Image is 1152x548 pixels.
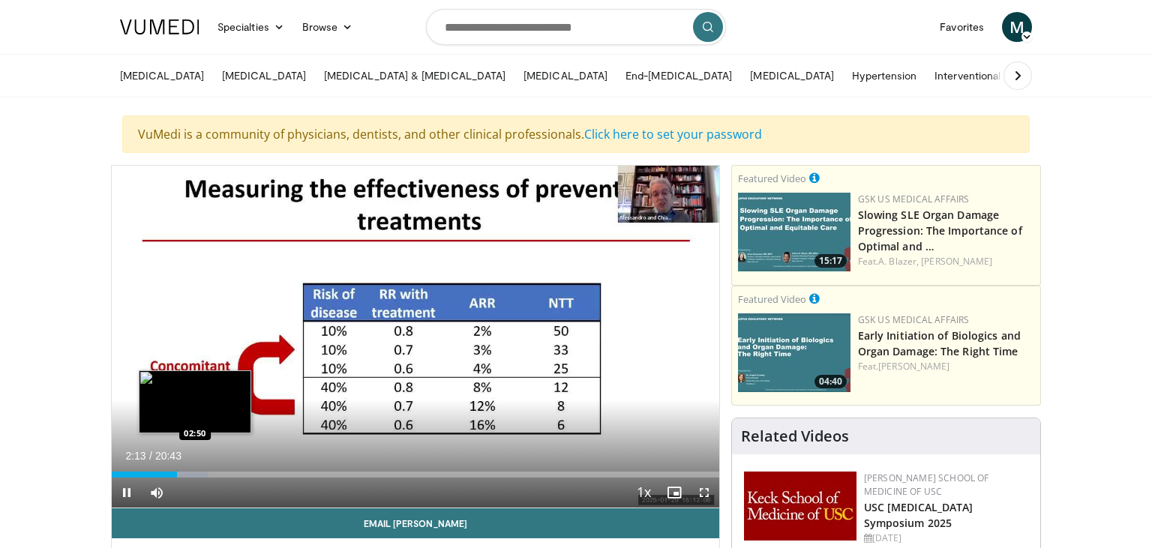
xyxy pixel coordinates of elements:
small: Featured Video [738,172,806,185]
button: Fullscreen [689,478,719,508]
a: USC [MEDICAL_DATA] Symposium 2025 [864,500,973,530]
a: Interventional Nephrology [925,61,1068,91]
button: Mute [142,478,172,508]
a: [MEDICAL_DATA] [514,61,616,91]
a: M [1002,12,1032,42]
video-js: Video Player [112,166,719,508]
button: Pause [112,478,142,508]
a: Slowing SLE Organ Damage Progression: The Importance of Optimal and … [858,208,1022,253]
a: Browse [293,12,362,42]
a: [PERSON_NAME] [878,360,949,373]
a: GSK US Medical Affairs [858,313,970,326]
img: 7b941f1f-d101-407a-8bfa-07bd47db01ba.png.150x105_q85_autocrop_double_scale_upscale_version-0.2.jpg [744,472,856,541]
a: Hypertension [843,61,925,91]
h4: Related Videos [741,427,849,445]
div: Progress Bar [112,472,719,478]
a: End-[MEDICAL_DATA] [616,61,741,91]
a: Favorites [931,12,993,42]
div: [DATE] [864,532,1028,545]
span: / [149,450,152,462]
a: [MEDICAL_DATA] & [MEDICAL_DATA] [315,61,514,91]
button: Playback Rate [629,478,659,508]
a: Early Initiation of Biologics and Organ Damage: The Right Time [858,328,1021,358]
div: VuMedi is a community of physicians, dentists, and other clinical professionals. [122,115,1030,153]
a: 15:17 [738,193,850,271]
a: [MEDICAL_DATA] [741,61,843,91]
img: VuMedi Logo [120,19,199,34]
small: Featured Video [738,292,806,306]
span: 04:40 [814,375,847,388]
a: [MEDICAL_DATA] [111,61,213,91]
img: b4d418dc-94e0-46e0-a7ce-92c3a6187fbe.png.150x105_q85_crop-smart_upscale.jpg [738,313,850,392]
img: dff207f3-9236-4a51-a237-9c7125d9f9ab.png.150x105_q85_crop-smart_upscale.jpg [738,193,850,271]
img: image.jpeg [139,370,251,433]
a: A. Blazer, [878,255,919,268]
a: Click here to set your password [584,126,762,142]
div: Feat. [858,255,1034,268]
input: Search topics, interventions [426,9,726,45]
div: Feat. [858,360,1034,373]
a: Email [PERSON_NAME] [112,508,719,538]
a: [MEDICAL_DATA] [213,61,315,91]
a: 04:40 [738,313,850,392]
span: 2:13 [125,450,145,462]
span: 20:43 [155,450,181,462]
a: [PERSON_NAME] [921,255,992,268]
button: Enable picture-in-picture mode [659,478,689,508]
span: 15:17 [814,254,847,268]
a: [PERSON_NAME] School of Medicine of USC [864,472,989,498]
a: Specialties [208,12,293,42]
a: GSK US Medical Affairs [858,193,970,205]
